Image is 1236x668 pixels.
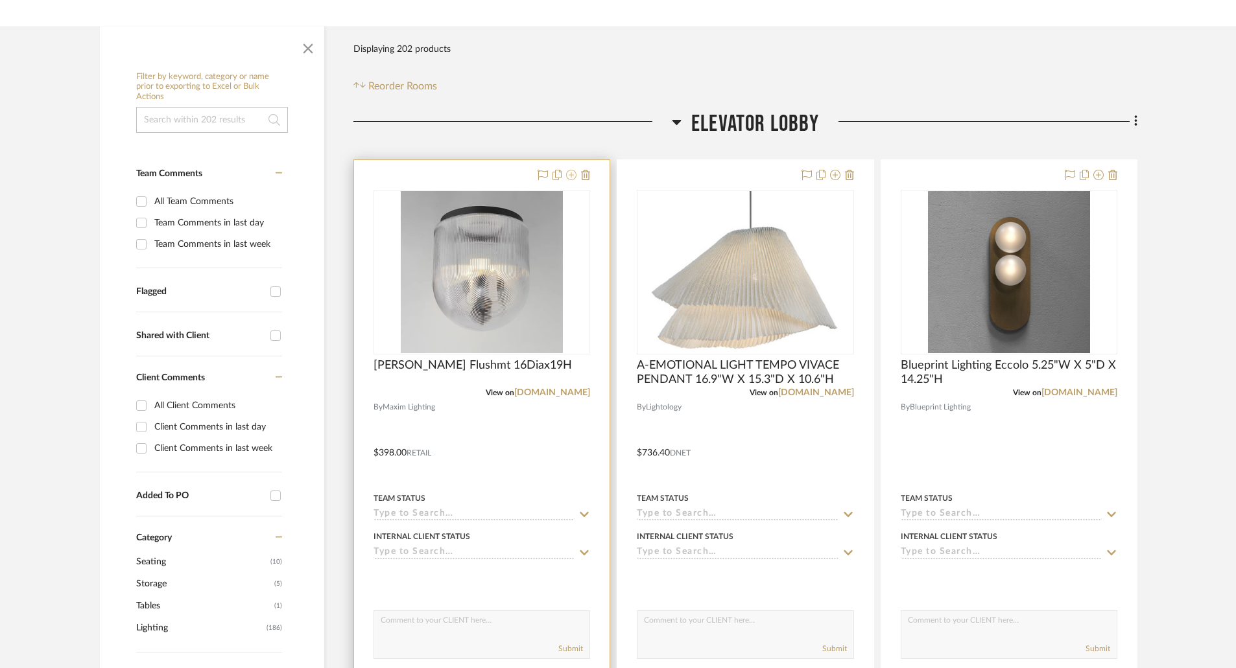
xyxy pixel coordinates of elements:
span: Seating [136,551,267,573]
div: All Client Comments [154,395,279,416]
button: Submit [822,643,847,654]
a: [DOMAIN_NAME] [1041,388,1117,397]
span: (5) [274,573,282,594]
div: 0 [374,190,589,354]
div: Client Comments in last day [154,417,279,437]
span: Lightology [646,401,682,413]
div: Internal Client Status [637,531,733,542]
span: By [901,401,910,413]
div: Team Comments in last week [154,234,279,255]
div: Client Comments in last week [154,438,279,459]
input: Type to Search… [637,547,838,559]
div: 0 [901,190,1117,354]
div: Shared with Client [136,330,264,341]
span: Client Comments [136,373,205,382]
div: Team Status [374,492,425,504]
span: Maxim Lighting [383,401,435,413]
button: Reorder Rooms [353,78,437,94]
input: Type to Search… [374,547,575,559]
span: Blueprint Lighting [910,401,971,413]
div: All Team Comments [154,191,279,212]
span: Tables [136,595,271,617]
a: [DOMAIN_NAME] [778,388,854,397]
h6: Filter by keyword, category or name prior to exporting to Excel or Bulk Actions [136,72,288,102]
div: Team Status [901,492,953,504]
span: (10) [270,551,282,572]
span: (1) [274,595,282,616]
div: Team Comments in last day [154,213,279,233]
span: Reorder Rooms [368,78,437,94]
div: Flagged [136,286,264,297]
span: View on [1013,389,1041,397]
input: Type to Search… [637,509,838,521]
span: Team Comments [136,169,202,178]
div: Team Status [637,492,689,504]
span: Category [136,533,172,544]
span: [PERSON_NAME] Flushmt 16Diax19H [374,358,572,373]
span: View on [486,389,514,397]
input: Search within 202 results [136,107,288,133]
div: Internal Client Status [901,531,997,542]
span: ELEVATOR LOBBY [691,110,819,138]
img: Maxim Dune Flushmt 16Diax19H [401,191,563,353]
a: [DOMAIN_NAME] [514,388,590,397]
div: Displaying 202 products [353,36,451,62]
button: Submit [558,643,583,654]
button: Close [295,33,321,59]
input: Type to Search… [901,547,1102,559]
span: A-EMOTIONAL LIGHT TEMPO VIVACE PENDANT 16.9"W X 15.3"D X 10.6"H [637,358,853,387]
button: Submit [1086,643,1110,654]
div: 0 [637,190,853,354]
span: Blueprint Lighting Eccolo 5.25"W X 5"D X 14.25"H [901,358,1117,387]
input: Type to Search… [901,509,1102,521]
span: By [374,401,383,413]
div: Internal Client Status [374,531,470,542]
span: View on [750,389,778,397]
img: Blueprint Lighting Eccolo 5.25"W X 5"D X 14.25"H [928,191,1090,353]
input: Type to Search… [374,509,575,521]
div: Added To PO [136,490,264,501]
span: By [637,401,646,413]
span: (186) [267,617,282,638]
span: Storage [136,573,271,595]
img: A-EMOTIONAL LIGHT TEMPO VIVACE PENDANT 16.9"W X 15.3"D X 10.6"H [652,191,839,353]
span: Lighting [136,617,263,639]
